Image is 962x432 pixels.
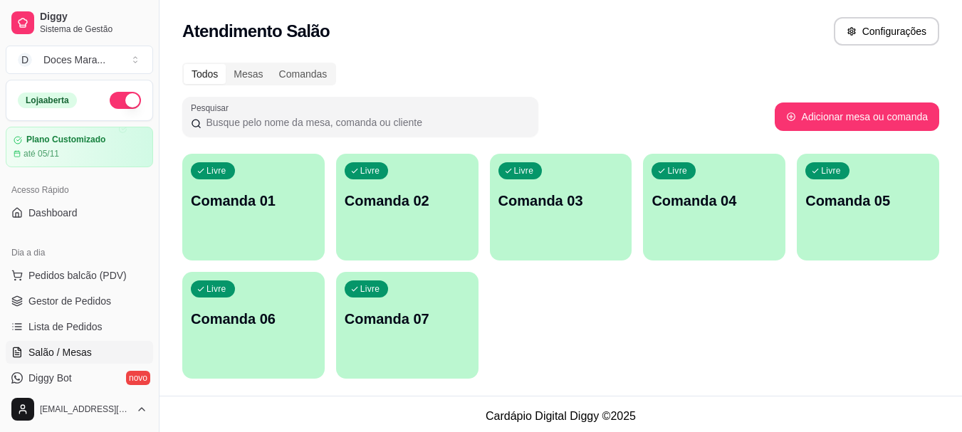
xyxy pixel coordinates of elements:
span: Salão / Mesas [28,345,92,359]
input: Pesquisar [202,115,530,130]
p: Livre [514,165,534,177]
div: Dia a dia [6,241,153,264]
a: Gestor de Pedidos [6,290,153,312]
div: Mesas [226,64,271,84]
a: Dashboard [6,201,153,224]
label: Pesquisar [191,102,234,114]
button: Adicionar mesa ou comanda [775,102,939,131]
p: Comanda 02 [345,191,470,211]
p: Livre [206,283,226,295]
div: Todos [184,64,226,84]
button: LivreComanda 01 [182,154,325,260]
span: Sistema de Gestão [40,23,147,35]
p: Comanda 06 [191,309,316,329]
button: LivreComanda 06 [182,272,325,379]
button: LivreComanda 05 [797,154,939,260]
p: Livre [360,283,380,295]
span: Lista de Pedidos [28,320,103,334]
p: Livre [821,165,841,177]
p: Comanda 07 [345,309,470,329]
span: Diggy [40,11,147,23]
button: Pedidos balcão (PDV) [6,264,153,287]
p: Comanda 04 [652,191,777,211]
a: DiggySistema de Gestão [6,6,153,40]
span: Gestor de Pedidos [28,294,111,308]
span: D [18,53,32,67]
article: até 05/11 [23,148,59,159]
p: Comanda 03 [498,191,624,211]
span: Pedidos balcão (PDV) [28,268,127,283]
button: LivreComanda 03 [490,154,632,260]
button: [EMAIL_ADDRESS][DOMAIN_NAME] [6,392,153,426]
button: Select a team [6,46,153,74]
p: Livre [360,165,380,177]
a: Lista de Pedidos [6,315,153,338]
p: Livre [667,165,687,177]
span: Dashboard [28,206,78,220]
div: Acesso Rápido [6,179,153,201]
button: Alterar Status [110,92,141,109]
span: Diggy Bot [28,371,72,385]
p: Livre [206,165,226,177]
span: [EMAIL_ADDRESS][DOMAIN_NAME] [40,404,130,415]
a: Plano Customizadoaté 05/11 [6,127,153,167]
h2: Atendimento Salão [182,20,330,43]
p: Comanda 01 [191,191,316,211]
button: Configurações [834,17,939,46]
a: Salão / Mesas [6,341,153,364]
article: Plano Customizado [26,135,105,145]
div: Doces Mara ... [43,53,105,67]
button: LivreComanda 02 [336,154,479,260]
div: Loja aberta [18,93,77,108]
div: Comandas [271,64,335,84]
a: Diggy Botnovo [6,367,153,389]
button: LivreComanda 07 [336,272,479,379]
button: LivreComanda 04 [643,154,785,260]
p: Comanda 05 [805,191,931,211]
